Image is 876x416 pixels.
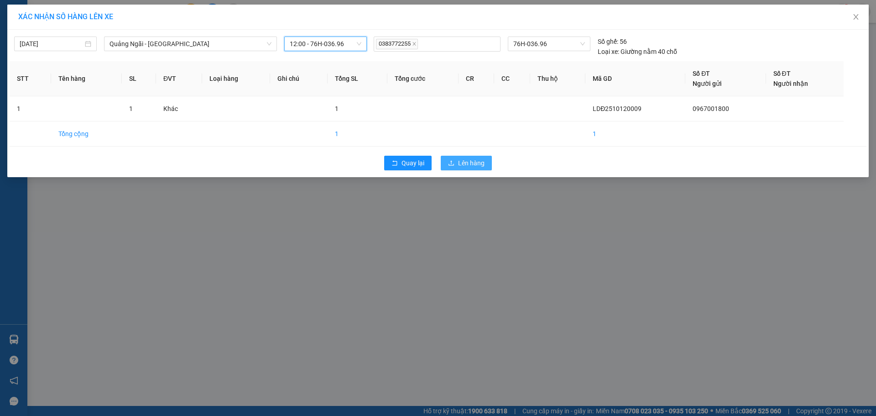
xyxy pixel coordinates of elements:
[156,96,202,121] td: Khác
[122,61,156,96] th: SL
[530,61,585,96] th: Thu hộ
[387,61,459,96] th: Tổng cước
[693,105,729,112] span: 0967001800
[585,121,685,147] td: 1
[513,37,584,51] span: 76H-036.96
[852,13,860,21] span: close
[335,105,339,112] span: 1
[412,42,417,46] span: close
[20,39,83,49] input: 12/10/2025
[51,61,121,96] th: Tên hàng
[441,156,492,170] button: uploadLên hàng
[494,61,530,96] th: CC
[391,160,398,167] span: rollback
[202,61,271,96] th: Loại hàng
[459,61,495,96] th: CR
[598,47,677,57] div: Giường nằm 40 chỗ
[585,61,685,96] th: Mã GD
[18,12,113,21] span: XÁC NHẬN SỐ HÀNG LÊN XE
[328,121,387,147] td: 1
[290,37,361,51] span: 12:00 - 76H-036.96
[598,37,627,47] div: 56
[266,41,272,47] span: down
[773,80,808,87] span: Người nhận
[598,37,618,47] span: Số ghế:
[10,61,51,96] th: STT
[10,96,51,121] td: 1
[156,61,202,96] th: ĐVT
[773,70,791,77] span: Số ĐT
[270,61,328,96] th: Ghi chú
[448,160,454,167] span: upload
[598,47,619,57] span: Loại xe:
[693,80,722,87] span: Người gửi
[129,105,133,112] span: 1
[51,121,121,147] td: Tổng cộng
[376,39,418,49] span: 0383772255
[458,158,485,168] span: Lên hàng
[593,105,641,112] span: LDĐ2510120009
[109,37,271,51] span: Quảng Ngãi - Vũng Tàu
[843,5,869,30] button: Close
[328,61,387,96] th: Tổng SL
[693,70,710,77] span: Số ĐT
[384,156,432,170] button: rollbackQuay lại
[401,158,424,168] span: Quay lại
